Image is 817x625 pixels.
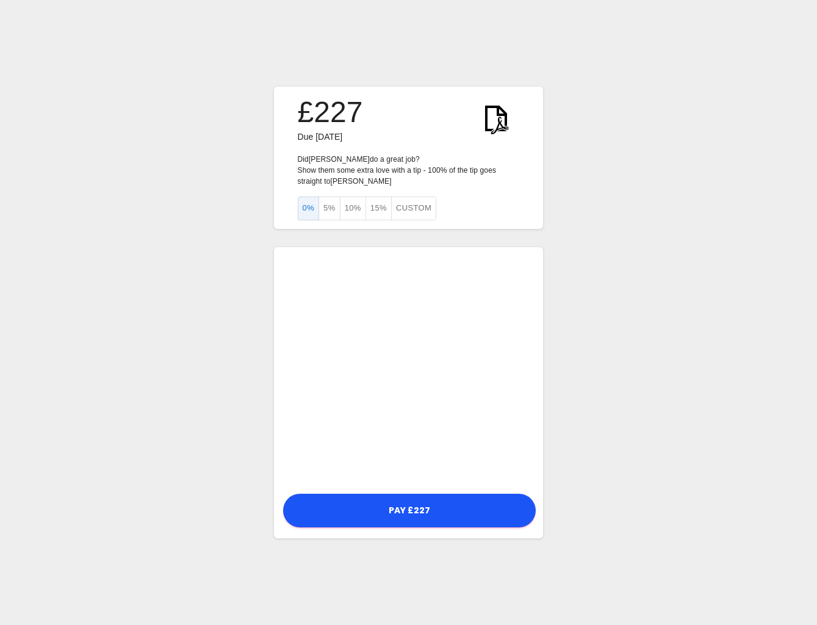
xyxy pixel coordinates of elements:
button: 15% [365,197,392,220]
button: 5% [319,197,340,220]
img: KWtEnYElUAjQEnRfPUW9W5ea6t5aBiGYRiGYRiGYRg1o9H4B2ScLFicwGxqAAAAAElFTkSuQmCC [473,95,519,142]
iframe: Secure payment input frame [280,253,538,486]
p: Did [PERSON_NAME] do a great job? Show them some extra love with a tip - 100% of the tip goes str... [298,154,520,187]
button: 10% [340,197,366,220]
button: 0% [298,197,320,220]
button: Custom [391,197,436,220]
h3: £227 [298,95,363,129]
span: Due [DATE] [298,132,343,142]
button: Pay £227 [283,494,536,527]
